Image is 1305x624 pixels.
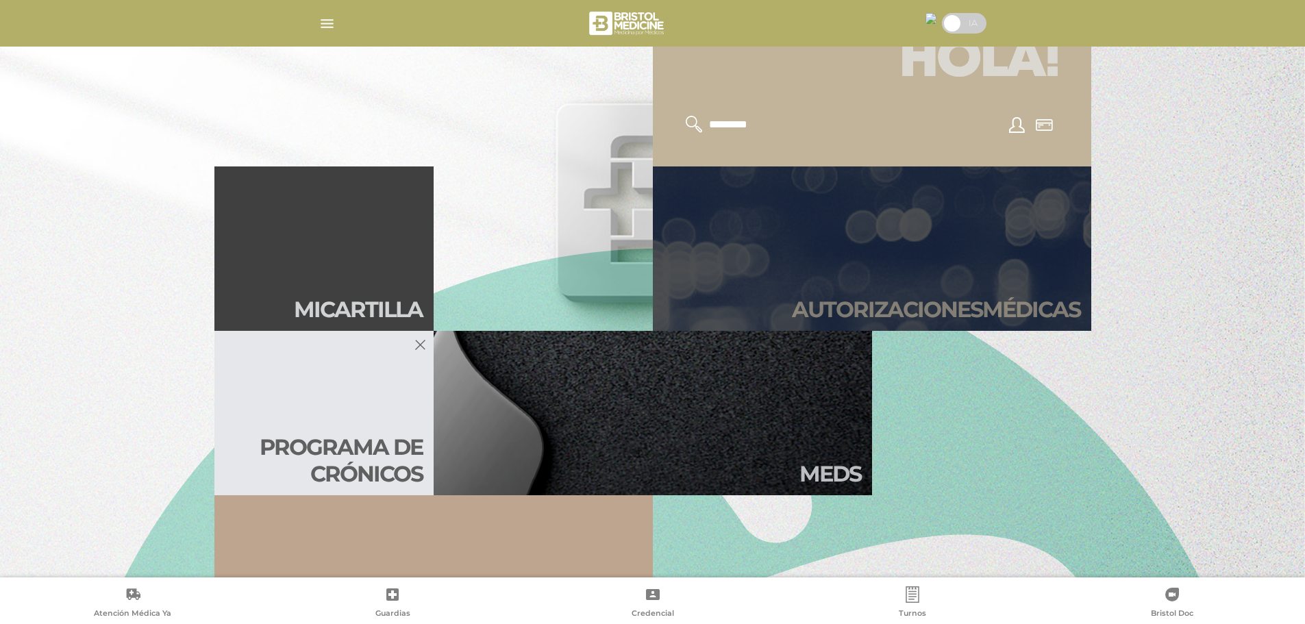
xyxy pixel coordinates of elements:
a: Meds [434,331,872,495]
img: Cober_menu-lines-white.svg [319,15,336,32]
a: Programa de crónicos [214,331,434,495]
span: Bristol Doc [1151,608,1193,621]
img: bristol-medicine-blanco.png [587,7,669,40]
h2: Programa de crónicos [225,434,423,487]
img: 16848 [925,13,936,24]
a: Micartilla [214,166,434,331]
h2: Mi car tilla [294,297,423,323]
h2: Meds [799,461,861,487]
span: Credencial [632,608,674,621]
span: Atención Médica Ya [94,608,171,621]
a: Guardias [262,586,522,621]
a: Atención Médica Ya [3,586,262,621]
a: Autorizacionesmédicas [653,166,1091,331]
h2: Autori zaciones médicas [792,297,1080,323]
span: Turnos [899,608,926,621]
a: Credencial [523,586,782,621]
a: Turnos [782,586,1042,621]
a: Bristol Doc [1043,586,1302,621]
h1: Hola! [669,23,1075,99]
span: Guardias [375,608,410,621]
